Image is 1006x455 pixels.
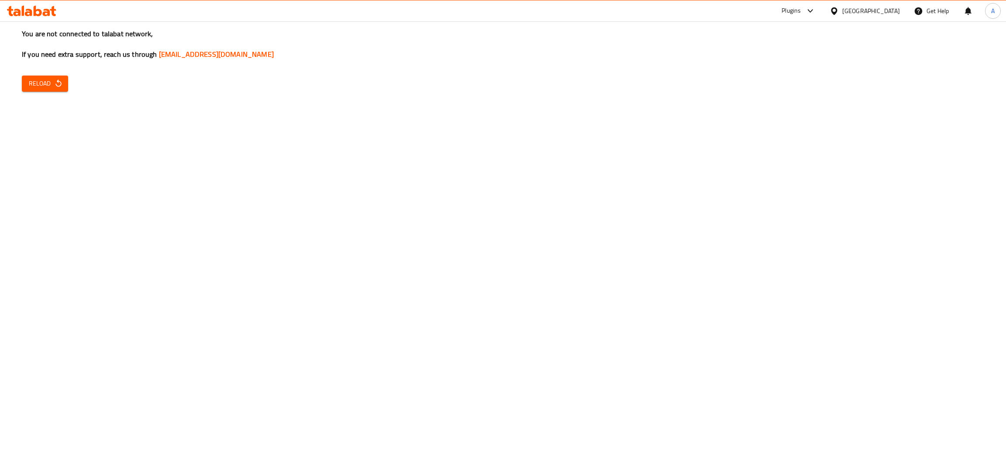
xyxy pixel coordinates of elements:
[22,76,68,92] button: Reload
[842,6,900,16] div: [GEOGRAPHIC_DATA]
[22,29,984,59] h3: You are not connected to talabat network, If you need extra support, reach us through
[782,6,801,16] div: Plugins
[991,6,995,16] span: A
[29,78,61,89] span: Reload
[159,48,274,61] a: [EMAIL_ADDRESS][DOMAIN_NAME]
